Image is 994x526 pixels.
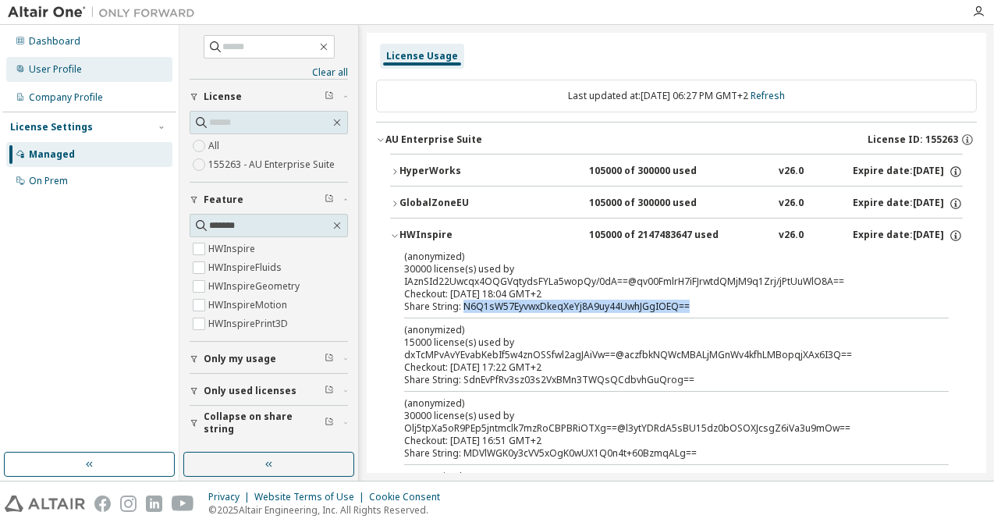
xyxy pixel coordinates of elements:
p: (anonymized) [404,250,911,263]
p: (anonymized) [404,470,911,483]
div: On Prem [29,175,68,187]
div: Cookie Consent [369,491,449,503]
div: Last updated at: [DATE] 06:27 PM GMT+2 [376,80,977,112]
div: Company Profile [29,91,103,104]
span: Feature [204,194,243,206]
div: Expire date: [DATE] [853,229,963,243]
label: HWInspirePrint3D [208,315,291,333]
div: 30000 license(s) used by IAznSId22Uwcqx4OQGVqtydsFYLa5wopQy/0dA==@qv00FmlrH7iFJrwtdQMjM9q1Zrj/jPt... [404,250,911,288]
img: Altair One [8,5,203,20]
div: User Profile [29,63,82,76]
button: Only my usage [190,342,348,376]
img: instagram.svg [120,496,137,512]
div: License Settings [10,121,93,133]
a: Refresh [751,89,785,102]
label: HWInspireMotion [208,296,290,315]
div: Managed [29,148,75,161]
span: Clear filter [325,417,334,429]
div: 105000 of 300000 used [589,197,730,211]
a: Clear all [190,66,348,79]
span: Clear filter [325,385,334,397]
button: Only used licenses [190,374,348,408]
label: 155263 - AU Enterprise Suite [208,155,338,174]
div: Checkout: [DATE] 17:22 GMT+2 [404,361,911,374]
div: Checkout: [DATE] 18:04 GMT+2 [404,288,911,300]
div: 15000 license(s) used by dxTcMPvAvYEvabKebIf5w4znOSSfwl2agJAiVw==@aczfbkNQWcMBALjMGnWv4kfhLMBopqj... [404,323,911,361]
div: 105000 of 300000 used [589,165,730,179]
div: AU Enterprise Suite [385,133,482,146]
div: 105000 of 2147483647 used [589,229,730,243]
span: License ID: 155263 [868,133,958,146]
span: Clear filter [325,353,334,365]
button: Collapse on share string [190,406,348,440]
img: youtube.svg [172,496,194,512]
p: (anonymized) [404,396,911,410]
img: altair_logo.svg [5,496,85,512]
div: Expire date: [DATE] [853,165,963,179]
button: HWInspire105000 of 2147483647 usedv26.0Expire date:[DATE] [390,219,963,253]
button: Feature [190,183,348,217]
div: Expire date: [DATE] [853,197,963,211]
div: v26.0 [779,229,804,243]
span: Collapse on share string [204,410,325,435]
div: Checkout: [DATE] 16:51 GMT+2 [404,435,911,447]
div: GlobalZoneEU [399,197,540,211]
label: HWInspireFluids [208,258,285,277]
button: HyperWorks105000 of 300000 usedv26.0Expire date:[DATE] [390,155,963,189]
button: License [190,80,348,114]
div: 30000 license(s) used by Olj5tpXa5oR9PEp5jntmclk7mzRoCBPBRiOTXg==@l3ytYDRdA5sBU15dz0bOSOXJcsgZ6iV... [404,396,911,435]
label: HWInspireGeometry [208,277,303,296]
label: HWInspire [208,240,258,258]
span: Clear filter [325,91,334,103]
div: Website Terms of Use [254,491,369,503]
img: facebook.svg [94,496,111,512]
button: GlobalZoneEU105000 of 300000 usedv26.0Expire date:[DATE] [390,187,963,221]
div: Privacy [208,491,254,503]
span: Clear filter [325,194,334,206]
div: Share String: N6Q1sW57EyvwxDkeqXeYj8A9uy44UwhJGgIOEQ== [404,300,911,313]
p: (anonymized) [404,323,911,336]
span: License [204,91,242,103]
div: v26.0 [779,197,804,211]
img: linkedin.svg [146,496,162,512]
label: All [208,137,222,155]
p: © 2025 Altair Engineering, Inc. All Rights Reserved. [208,503,449,517]
div: HyperWorks [399,165,540,179]
div: Share String: SdnEvPfRv3sz03s2VxBMn3TWQsQCdbvhGuQrog== [404,374,911,386]
span: Only used licenses [204,385,296,397]
div: Share String: MDVlWGK0y3cVV5xOgK0wUX1Q0n4t+60BzmqALg== [404,447,911,460]
span: Only my usage [204,353,276,365]
div: License Usage [386,50,458,62]
button: AU Enterprise SuiteLicense ID: 155263 [376,123,977,157]
div: 30000 license(s) used by IPelAAe3ExKYvGrZFPbgKCrhbE6xsh01K8WwNw==@Zn4qEA3wRSg+4T0DFCzQ9nCqlCn5qPO... [404,470,911,508]
div: HWInspire [399,229,540,243]
div: Dashboard [29,35,80,48]
div: v26.0 [779,165,804,179]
